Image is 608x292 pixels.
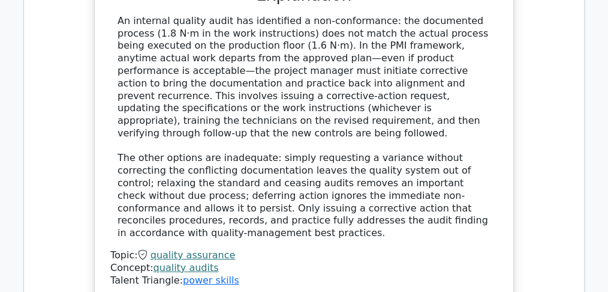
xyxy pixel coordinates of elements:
a: power skills [183,275,239,286]
a: quality audits [153,262,219,273]
div: Topic: [110,249,498,262]
div: Talent Triangle: [110,249,498,287]
div: An internal quality audit has identified a non-conformance: the documented process (1.8 N·m in th... [118,15,490,240]
a: quality assurance [151,249,236,261]
div: Concept: [110,262,498,275]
